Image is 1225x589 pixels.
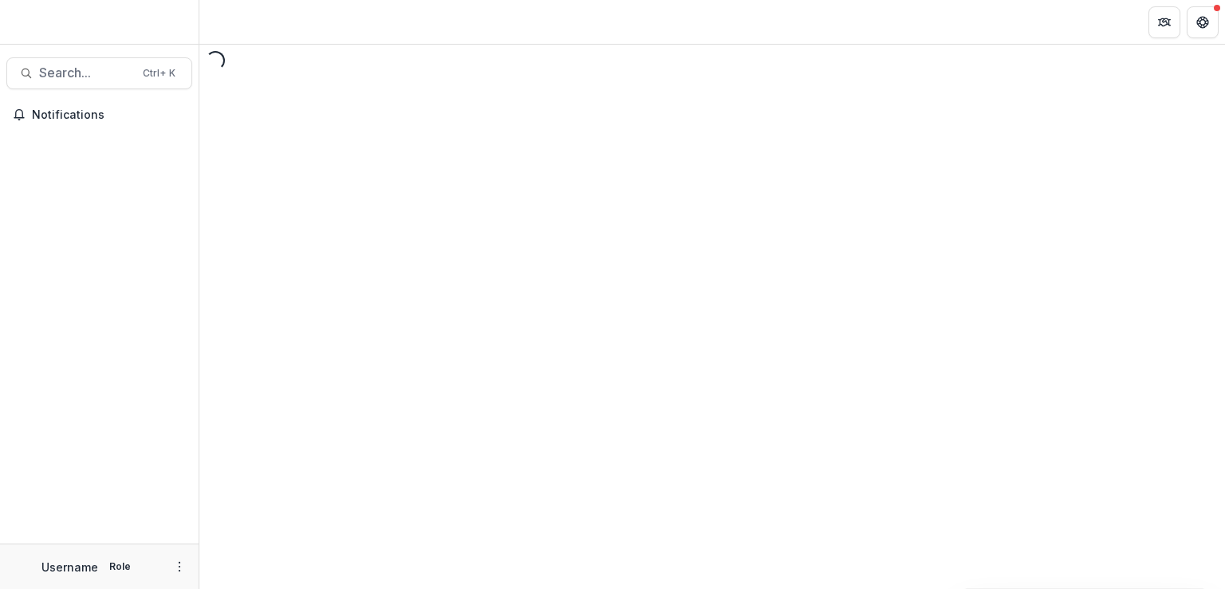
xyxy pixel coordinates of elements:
div: Ctrl + K [140,65,179,82]
p: Username [41,559,98,575]
button: Notifications [6,102,192,128]
span: Search... [39,65,133,80]
button: Partners [1148,6,1180,38]
p: Role [104,560,136,574]
button: Get Help [1187,6,1219,38]
button: More [170,557,189,576]
span: Notifications [32,108,186,122]
button: Search... [6,57,192,89]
